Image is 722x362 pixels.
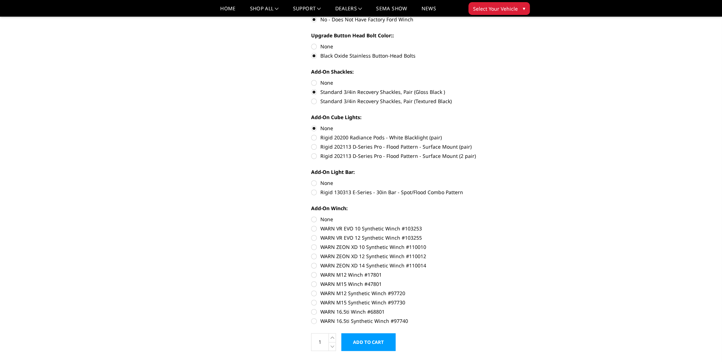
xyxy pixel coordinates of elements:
label: Standard 3/4in Recovery Shackles, Pair (Gloss Black ) [311,88,507,96]
label: WARN M12 Winch #17801 [311,271,507,278]
span: Select Your Vehicle [473,5,518,12]
span: ▾ [523,5,525,12]
label: None [311,179,507,187]
label: WARN 16.5ti Winch #68801 [311,308,507,315]
button: Select Your Vehicle [468,2,530,15]
label: WARN 16.5ti Synthetic Winch #97740 [311,317,507,325]
label: WARN M15 Winch #47801 [311,280,507,288]
label: No - Does Not Have Factory Ford Winch [311,16,507,23]
a: Dealers [335,6,362,16]
a: News [421,6,436,16]
label: Add-On Winch: [311,204,507,212]
a: shop all [250,6,279,16]
label: Add-On Cube Lights: [311,113,507,121]
label: WARN VR EVO 12 Synthetic Winch #103255 [311,234,507,241]
label: WARN M15 Synthetic Winch #97730 [311,299,507,306]
label: None [311,79,507,86]
a: Support [293,6,321,16]
a: SEMA Show [376,6,407,16]
label: Add-On Light Bar: [311,168,507,176]
label: Upgrade Button Head Bolt Color:: [311,32,507,39]
label: WARN VR EVO 10 Synthetic Winch #103253 [311,225,507,232]
label: Rigid 20200 Radiance Pods - White Blacklight (pair) [311,134,507,141]
label: Rigid 202113 D-Series Pro - Flood Pattern - Surface Mount (2 pair) [311,152,507,160]
label: Add-On Shackles: [311,68,507,75]
label: Rigid 130313 E-Series - 30in Bar - Spot/Flood Combo Pattern [311,188,507,196]
label: None [311,124,507,132]
label: WARN ZEON XD 10 Synthetic Winch #110010 [311,243,507,251]
label: None [311,43,507,50]
label: Black Oxide Stainless Button-Head Bolts [311,52,507,59]
input: Add to Cart [341,333,396,351]
iframe: Chat Widget [686,328,722,362]
label: Rigid 202113 D-Series Pro - Flood Pattern - Surface Mount (pair) [311,143,507,150]
a: Home [220,6,235,16]
label: None [311,215,507,223]
label: WARN M12 Synthetic Winch #97720 [311,289,507,297]
label: WARN ZEON XD 14 Synthetic Winch #110014 [311,262,507,269]
label: Standard 3/4in Recovery Shackles, Pair (Textured Black) [311,97,507,105]
label: WARN ZEON XD 12 Synthetic Winch #110012 [311,252,507,260]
